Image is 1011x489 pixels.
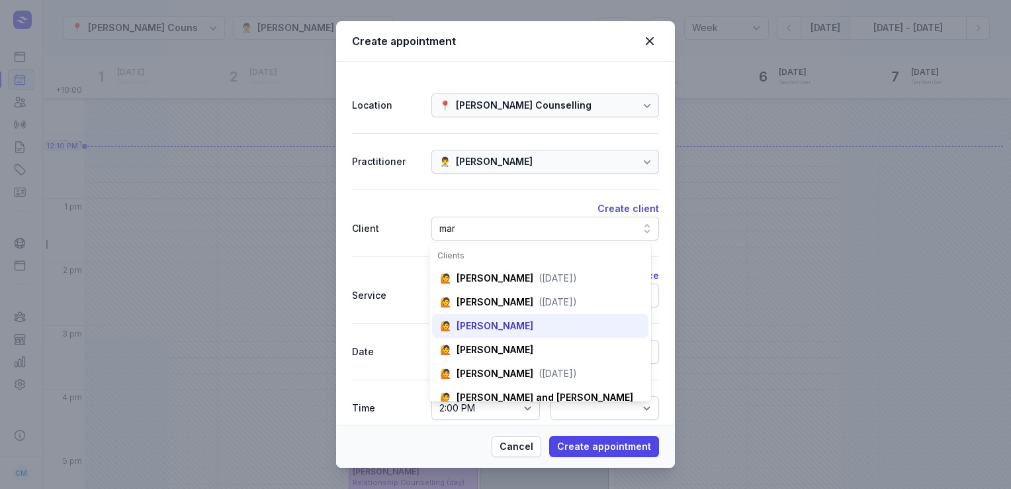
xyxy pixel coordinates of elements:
div: [PERSON_NAME] [457,367,533,380]
div: 🙋 [440,296,451,309]
div: 🙋 [440,391,451,404]
div: 👨‍⚕️ [439,154,451,170]
div: Date [352,344,421,360]
div: Time [352,400,421,416]
div: [PERSON_NAME] and [PERSON_NAME] [457,391,633,404]
div: Practitioner [352,154,421,170]
div: [PERSON_NAME] Counselling [456,97,592,113]
div: 📍 [439,97,451,113]
button: Create appointment [549,436,659,457]
div: Create appointment [352,33,640,49]
div: [PERSON_NAME] [457,296,533,309]
div: ([DATE]) [539,367,577,380]
div: [PERSON_NAME] [457,343,533,356]
div: Service [352,288,421,303]
span: Create appointment [557,439,651,455]
div: [PERSON_NAME] [457,272,533,285]
div: 🙋 [440,319,451,333]
div: Clients [437,250,643,261]
div: Client [352,221,421,237]
div: 🙋 [440,343,451,356]
div: Location [352,97,421,113]
div: ([DATE]) [539,272,577,285]
div: ([DATE]) [539,296,577,309]
div: 🙋 [440,367,451,380]
div: mar [439,221,455,237]
button: Create client [597,201,659,217]
div: [PERSON_NAME] [457,319,533,333]
span: Cancel [500,439,533,455]
div: 🙋 [440,272,451,285]
button: Cancel [492,436,541,457]
div: [PERSON_NAME] [456,154,533,170]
